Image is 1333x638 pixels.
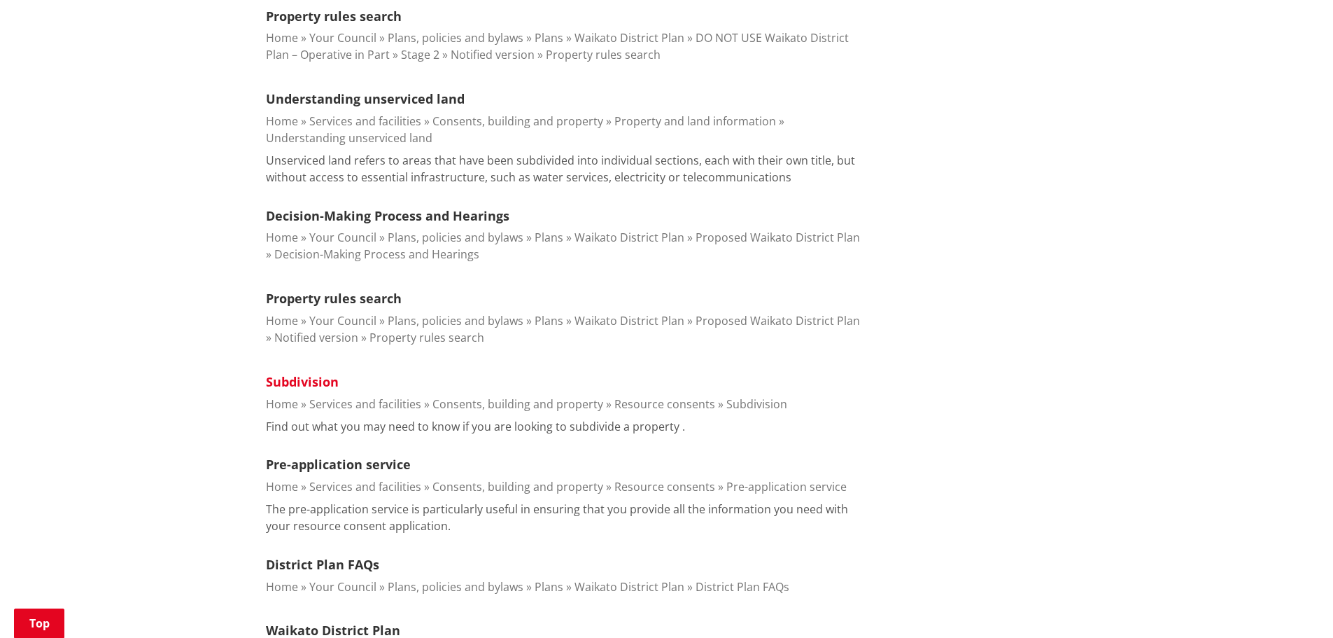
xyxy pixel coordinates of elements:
p: Unserviced land refers to areas that have been subdivided into individual sections, each with the... [266,152,862,186]
a: Home [266,30,298,46]
a: Home [266,313,298,328]
a: Your Council [309,230,376,245]
a: Plans, policies and bylaws [388,30,523,46]
a: Your Council [309,579,376,595]
a: Understanding unserviced land [266,130,432,146]
a: Top [14,609,64,638]
a: Resource consents [614,479,715,494]
a: Waikato District Plan [574,313,684,328]
a: Property rules search [266,8,402,25]
a: Home [266,230,298,245]
a: Property rules search [546,47,661,62]
a: Home [266,579,298,595]
a: Waikato District Plan [574,579,684,595]
a: Stage 2 [401,47,439,62]
a: Home [266,479,298,494]
a: Plans [535,30,563,46]
a: Services and facilities [309,479,421,494]
a: Your Council [309,30,376,46]
a: Your Council [309,313,376,328]
a: Plans [535,230,563,245]
a: Plans, policies and bylaws [388,313,523,328]
a: DO NOT USE Waikato District Plan – Operative in Part [266,30,849,62]
a: Consents, building and property [432,396,603,412]
a: Subdivision [726,396,787,412]
iframe: Messenger Launcher [1269,579,1319,630]
p: Find out what you may need to know if you are looking to subdivide a property . [266,418,685,435]
a: Waikato District Plan [574,230,684,245]
a: Pre-application service [726,479,847,494]
a: Services and facilities [309,113,421,129]
a: Subdivision [266,373,339,390]
a: Property rules search [369,330,484,345]
a: Resource consents [614,396,715,412]
a: Pre-application service [266,456,411,473]
a: Services and facilities [309,396,421,412]
a: Plans, policies and bylaws [388,230,523,245]
a: Decision-Making Process and Hearings [274,247,479,262]
a: Plans [535,579,563,595]
a: District Plan FAQs [696,579,789,595]
a: Home [266,113,298,129]
a: Property rules search [266,290,402,307]
a: Plans, policies and bylaws [388,579,523,595]
a: Waikato District Plan [574,30,684,46]
a: Decision-Making Process and Hearings [266,207,509,224]
a: Consents, building and property [432,479,603,494]
a: Property and land information [614,113,776,129]
a: Proposed Waikato District Plan [696,230,860,245]
a: Plans [535,313,563,328]
a: Proposed Waikato District Plan [696,313,860,328]
a: Home [266,396,298,412]
a: Notified version [451,47,535,62]
a: Understanding unserviced land [266,90,465,107]
a: Consents, building and property [432,113,603,129]
p: The pre-application service is particularly useful in ensuring that you provide all the informati... [266,501,862,534]
a: District Plan FAQs [266,556,379,573]
a: Notified version [274,330,358,345]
